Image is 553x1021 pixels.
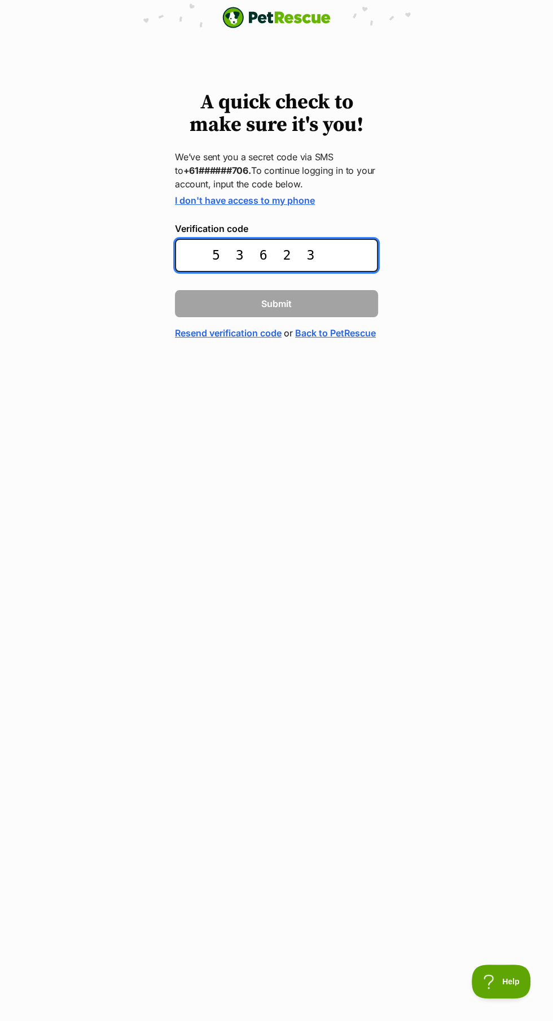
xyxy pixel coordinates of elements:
span: or [284,326,293,340]
strong: +61######706. [183,165,251,176]
p: We’ve sent you a secret code via SMS to To continue logging in to your account, input the code be... [175,150,378,191]
a: Back to PetRescue [295,326,376,340]
label: Verification code [175,224,378,234]
a: I don't have access to my phone [175,195,315,206]
iframe: Help Scout Beacon - Open [472,965,530,998]
a: Resend verification code [175,326,282,340]
a: PetRescue [222,7,331,28]
input: Enter the 6-digit verification code sent to your device [175,239,378,272]
h1: A quick check to make sure it's you! [175,91,378,137]
span: Submit [261,297,292,310]
img: logo-e224e6f780fb5917bec1dbf3a21bbac754714ae5b6737aabdf751b685950b380.svg [222,7,331,28]
button: Submit [175,290,378,317]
